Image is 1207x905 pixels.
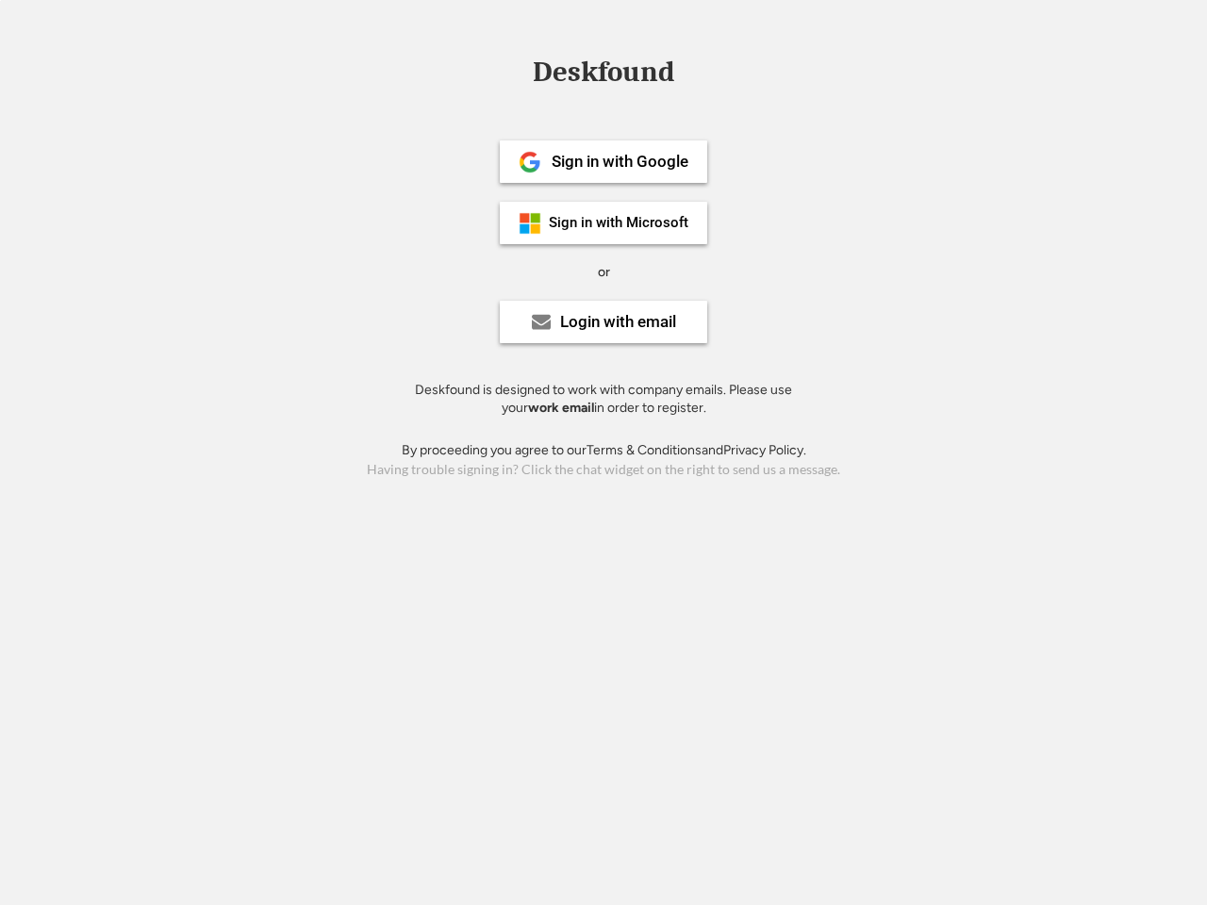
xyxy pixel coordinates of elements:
img: 1024px-Google__G__Logo.svg.png [519,151,541,173]
strong: work email [528,400,594,416]
div: or [598,263,610,282]
a: Privacy Policy. [723,442,806,458]
a: Terms & Conditions [587,442,702,458]
div: Deskfound is designed to work with company emails. Please use your in order to register. [391,381,816,418]
div: Sign in with Google [552,154,688,170]
div: By proceeding you agree to our and [402,441,806,460]
div: Login with email [560,314,676,330]
img: ms-symbollockup_mssymbol_19.png [519,212,541,235]
div: Sign in with Microsoft [549,216,688,230]
div: Deskfound [523,58,684,87]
